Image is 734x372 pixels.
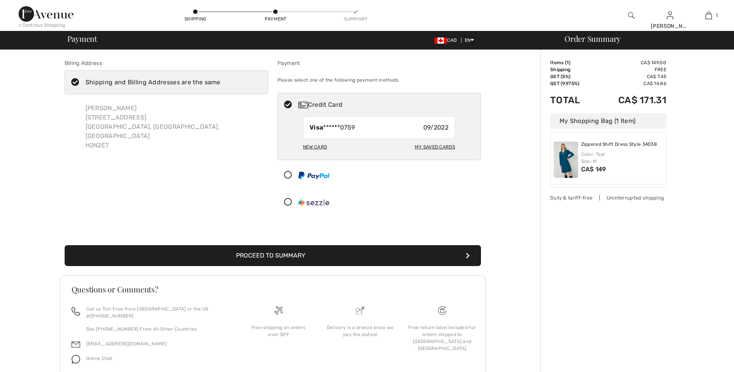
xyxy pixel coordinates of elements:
div: New Card [303,140,327,154]
span: EN [465,38,474,43]
img: Zippered Shift Dress Style 34038 [554,142,578,178]
div: Payment [277,59,481,67]
h3: Questions or Comments? [72,285,474,293]
div: Shipping and Billing Addresses are the same [86,78,221,87]
img: search the website [628,11,635,20]
div: Order Summary [555,35,729,43]
img: Free shipping on orders over $99 [438,306,447,315]
div: Color: Teal Size: M [581,151,663,165]
td: Free [595,66,666,73]
img: Sezzle [298,199,329,206]
strong: Visa [310,124,323,131]
a: [PHONE_NUMBER] [91,313,133,319]
td: QST (9.975%) [550,80,595,87]
div: Duty & tariff-free | Uninterrupted shipping [550,194,666,201]
img: Delivery is a breeze since we pay the duties! [356,306,364,315]
td: CA$ 171.31 [595,87,666,113]
span: Online Chat [86,356,113,361]
td: CA$ 149.00 [595,59,666,66]
img: My Bag [705,11,712,20]
button: Proceed to Summary [65,245,481,266]
img: chat [72,355,80,363]
div: Credit Card [298,100,476,109]
div: < Continue Shopping [19,22,65,29]
img: email [72,340,80,349]
td: Shipping [550,66,595,73]
span: CAD [435,38,460,43]
a: [EMAIL_ADDRESS][DOMAIN_NAME] [86,341,167,346]
div: Please select one of the following payment methods [277,70,481,90]
img: Credit Card [298,102,308,108]
a: Sign In [667,12,673,19]
img: My Info [667,11,673,20]
div: Free shipping on orders over $99 [244,324,313,338]
a: Zippered Shift Dress Style 34038 [581,142,657,148]
td: CA$ 7.45 [595,73,666,80]
div: Payment [264,15,287,22]
div: Billing Address [65,59,268,67]
img: Canadian Dollar [435,38,447,44]
a: 1 [690,11,727,20]
div: Free return label included for orders shipped to [GEOGRAPHIC_DATA] and [GEOGRAPHIC_DATA] [407,324,477,352]
td: Items ( ) [550,59,595,66]
img: PayPal [298,172,329,179]
td: Total [550,87,595,113]
img: Free shipping on orders over $99 [274,306,283,315]
div: Delivery is a breeze since we pay the duties! [325,324,395,338]
td: GST (5%) [550,73,595,80]
img: call [72,307,80,316]
p: Dial [PHONE_NUMBER] From All Other Countries [86,326,228,333]
span: 09/2022 [423,123,448,132]
div: Summary [344,15,367,22]
span: Payment [67,35,97,43]
div: Shipping [184,15,207,22]
img: 1ère Avenue [19,6,74,22]
div: [PERSON_NAME] [STREET_ADDRESS] [GEOGRAPHIC_DATA], [GEOGRAPHIC_DATA], [GEOGRAPHIC_DATA] H2N2E7 [79,97,268,156]
span: CA$ 149 [581,166,606,173]
span: 1 [566,60,569,65]
div: My Shopping Bag (1 Item) [550,113,666,129]
div: My Saved Cards [415,140,455,154]
p: Call us Toll-Free from [GEOGRAPHIC_DATA] or the US at [86,305,228,319]
div: [PERSON_NAME] [651,22,689,30]
td: CA$ 14.86 [595,80,666,87]
span: 1 [716,12,718,19]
